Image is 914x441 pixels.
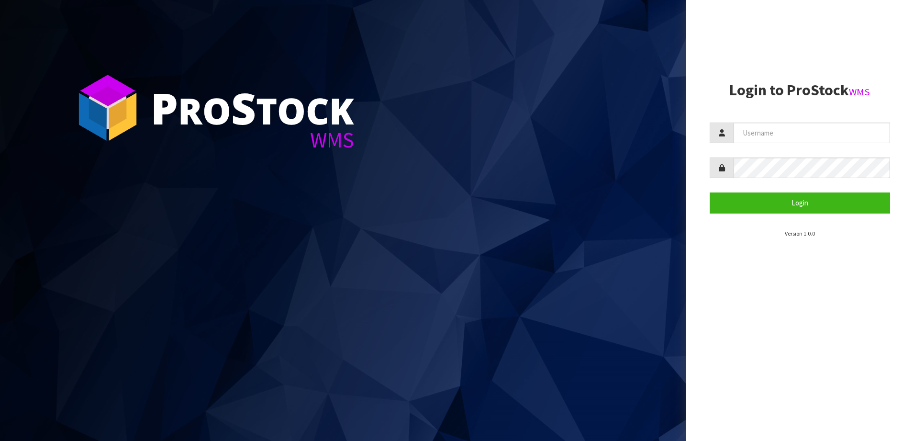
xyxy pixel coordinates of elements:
small: WMS [849,86,870,98]
button: Login [710,192,891,213]
small: Version 1.0.0 [785,230,815,237]
div: ro tock [151,86,354,129]
div: WMS [151,129,354,151]
img: ProStock Cube [72,72,144,144]
h2: Login to ProStock [710,82,891,99]
span: P [151,79,178,137]
span: S [231,79,256,137]
input: Username [734,123,891,143]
